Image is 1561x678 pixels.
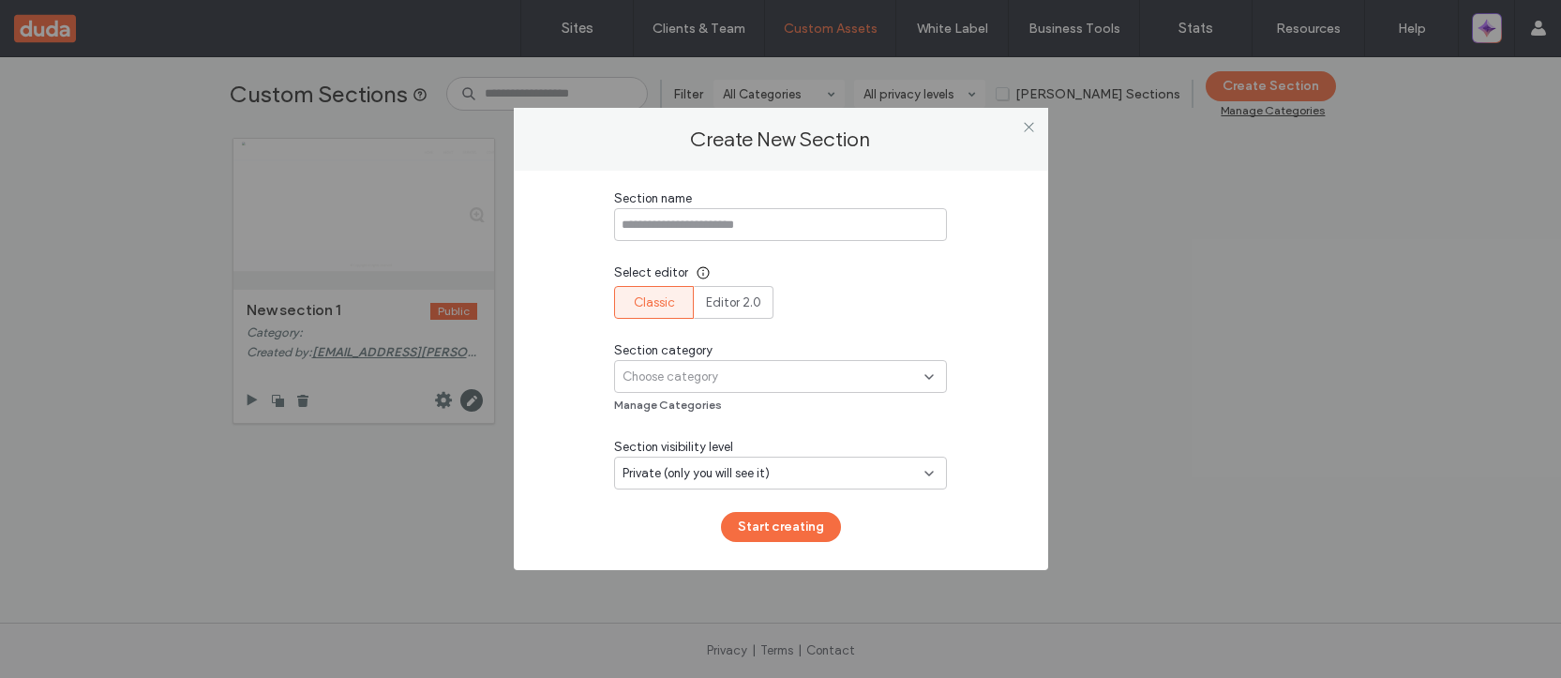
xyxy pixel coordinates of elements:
[614,393,722,415] button: Manage Categories
[706,294,761,312] span: Editor 2.0
[623,464,770,483] span: Private (only you will see it)
[614,341,713,360] span: Section category
[614,438,733,457] span: Section visibility level
[533,127,1029,152] label: Create New Section
[614,264,688,282] span: Select editor
[614,189,692,208] span: Section name
[721,512,841,542] button: Start creating
[623,368,718,386] span: Choose category
[634,294,675,312] span: Classic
